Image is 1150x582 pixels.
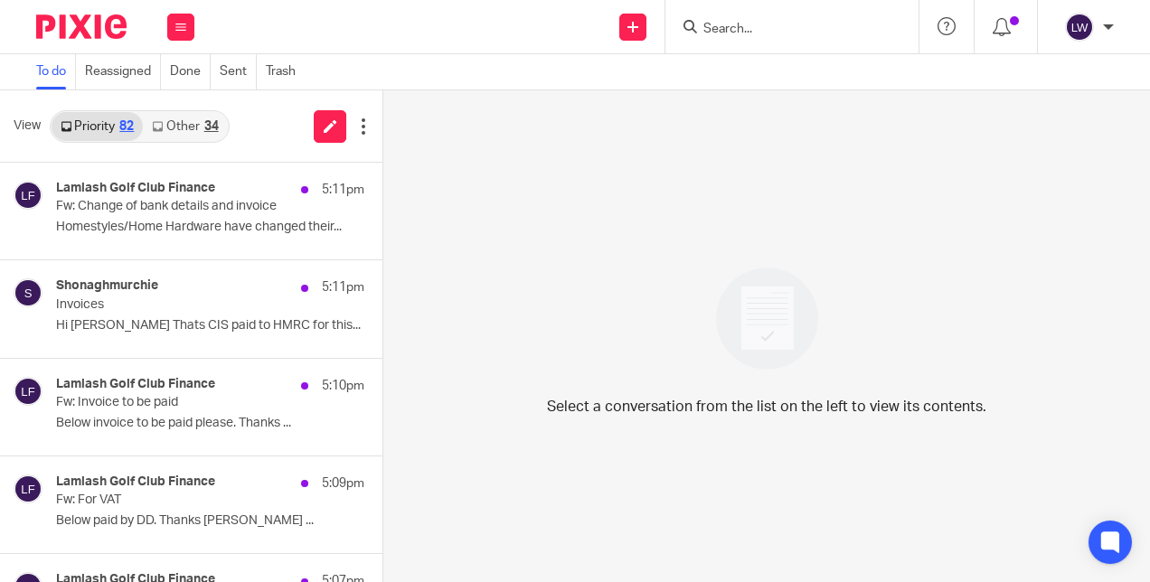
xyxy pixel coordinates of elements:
[220,54,257,89] a: Sent
[56,416,364,431] p: Below invoice to be paid please. Thanks ...
[702,22,864,38] input: Search
[56,278,158,294] h4: Shonaghmurchie
[266,54,305,89] a: Trash
[56,377,215,392] h4: Lamlash Golf Club Finance
[322,278,364,296] p: 5:11pm
[56,297,303,313] p: Invoices
[170,54,211,89] a: Done
[204,120,219,133] div: 34
[56,395,303,410] p: Fw: Invoice to be paid
[56,318,364,333] p: Hi [PERSON_NAME] Thats CIS paid to HMRC for this...
[14,278,42,307] img: svg%3E
[14,117,41,136] span: View
[85,54,161,89] a: Reassigned
[56,493,303,508] p: Fw: For VAT
[547,396,986,418] p: Select a conversation from the list on the left to view its contents.
[36,54,76,89] a: To do
[14,377,42,406] img: svg%3E
[322,474,364,493] p: 5:09pm
[56,199,303,214] p: Fw: Change of bank details and invoice
[56,474,215,490] h4: Lamlash Golf Club Finance
[322,181,364,199] p: 5:11pm
[14,474,42,503] img: svg%3E
[56,513,364,529] p: Below paid by DD. Thanks [PERSON_NAME] ...
[14,181,42,210] img: svg%3E
[36,14,127,39] img: Pixie
[322,377,364,395] p: 5:10pm
[143,112,227,141] a: Other34
[119,120,134,133] div: 82
[56,181,215,196] h4: Lamlash Golf Club Finance
[52,112,143,141] a: Priority82
[704,256,830,381] img: image
[1065,13,1094,42] img: svg%3E
[56,220,364,235] p: Homestyles/Home Hardware have changed their...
